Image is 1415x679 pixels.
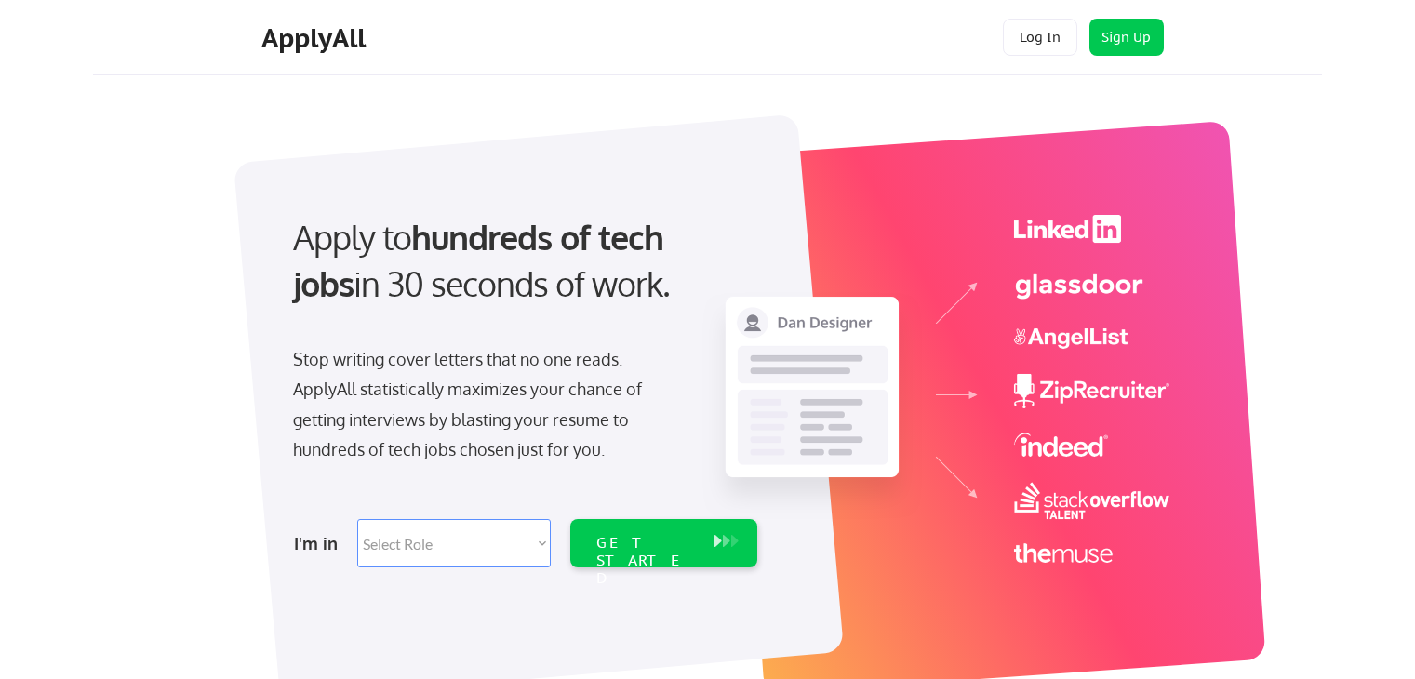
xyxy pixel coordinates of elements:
[293,216,672,304] strong: hundreds of tech jobs
[596,534,696,588] div: GET STARTED
[1003,19,1077,56] button: Log In
[261,22,371,54] div: ApplyAll
[1089,19,1164,56] button: Sign Up
[293,344,675,465] div: Stop writing cover letters that no one reads. ApplyAll statistically maximizes your chance of get...
[294,528,346,558] div: I'm in
[293,214,750,308] div: Apply to in 30 seconds of work.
